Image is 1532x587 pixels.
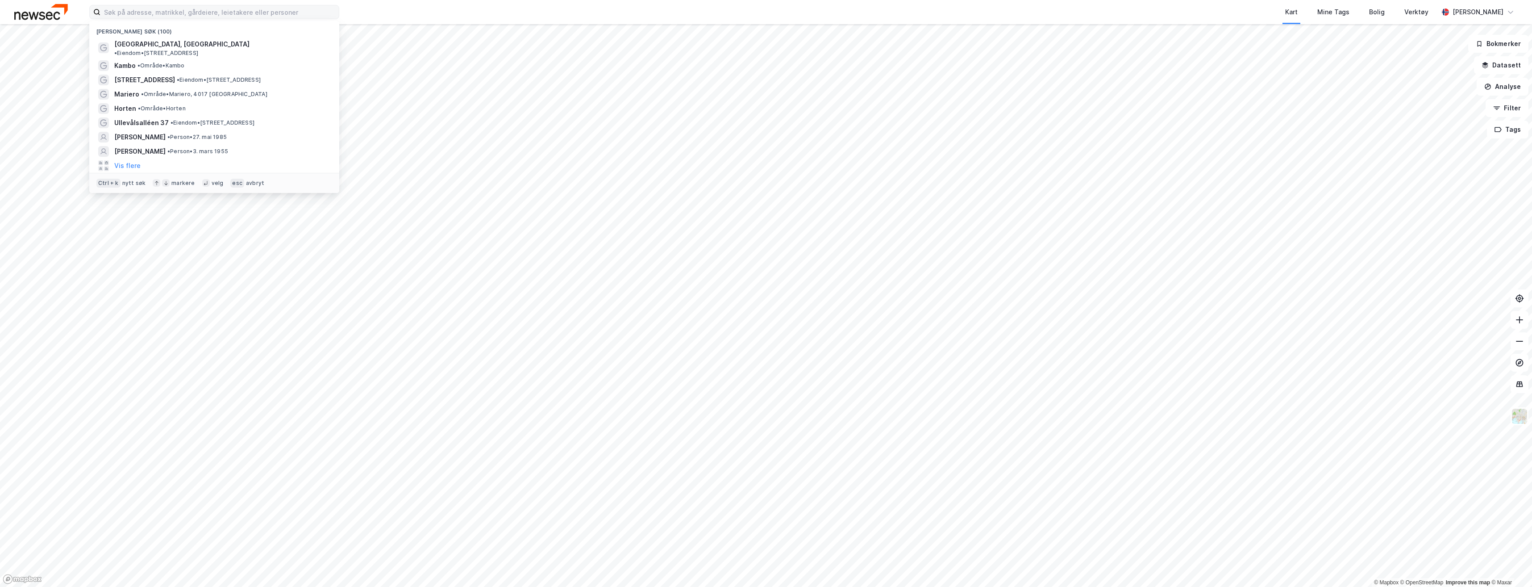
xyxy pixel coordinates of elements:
[177,76,179,83] span: •
[114,117,169,128] span: Ullevålsalléen 37
[1487,544,1532,587] iframe: Chat Widget
[89,21,339,37] div: [PERSON_NAME] søk (100)
[1374,579,1399,586] a: Mapbox
[1468,35,1528,53] button: Bokmerker
[114,50,117,56] span: •
[171,119,173,126] span: •
[137,62,185,69] span: Område • Kambo
[3,574,42,584] a: Mapbox homepage
[1474,56,1528,74] button: Datasett
[1486,99,1528,117] button: Filter
[1400,579,1444,586] a: OpenStreetMap
[141,91,144,97] span: •
[167,134,170,140] span: •
[141,91,267,98] span: Område • Mariero, 4017 [GEOGRAPHIC_DATA]
[171,180,195,187] div: markere
[1369,7,1385,17] div: Bolig
[114,103,136,114] span: Horten
[246,180,264,187] div: avbryt
[114,50,198,57] span: Eiendom • [STREET_ADDRESS]
[1285,7,1298,17] div: Kart
[137,62,140,69] span: •
[1487,544,1532,587] div: Kontrollprogram for chat
[114,39,250,50] span: [GEOGRAPHIC_DATA], [GEOGRAPHIC_DATA]
[114,89,139,100] span: Mariero
[138,105,141,112] span: •
[167,148,228,155] span: Person • 3. mars 1955
[14,4,68,20] img: newsec-logo.f6e21ccffca1b3a03d2d.png
[96,179,121,188] div: Ctrl + k
[100,5,339,19] input: Søk på adresse, matrikkel, gårdeiere, leietakere eller personer
[177,76,261,84] span: Eiendom • [STREET_ADDRESS]
[1511,408,1528,425] img: Z
[114,160,141,171] button: Vis flere
[230,179,244,188] div: esc
[1453,7,1503,17] div: [PERSON_NAME]
[167,148,170,155] span: •
[1487,121,1528,138] button: Tags
[1317,7,1349,17] div: Mine Tags
[1446,579,1490,586] a: Improve this map
[114,132,166,143] span: [PERSON_NAME]
[114,75,175,85] span: [STREET_ADDRESS]
[1477,78,1528,96] button: Analyse
[212,180,224,187] div: velg
[122,180,146,187] div: nytt søk
[1404,7,1428,17] div: Verktøy
[171,119,254,126] span: Eiendom • [STREET_ADDRESS]
[167,134,227,141] span: Person • 27. mai 1985
[114,146,166,157] span: [PERSON_NAME]
[138,105,186,112] span: Område • Horten
[114,60,136,71] span: Kambo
